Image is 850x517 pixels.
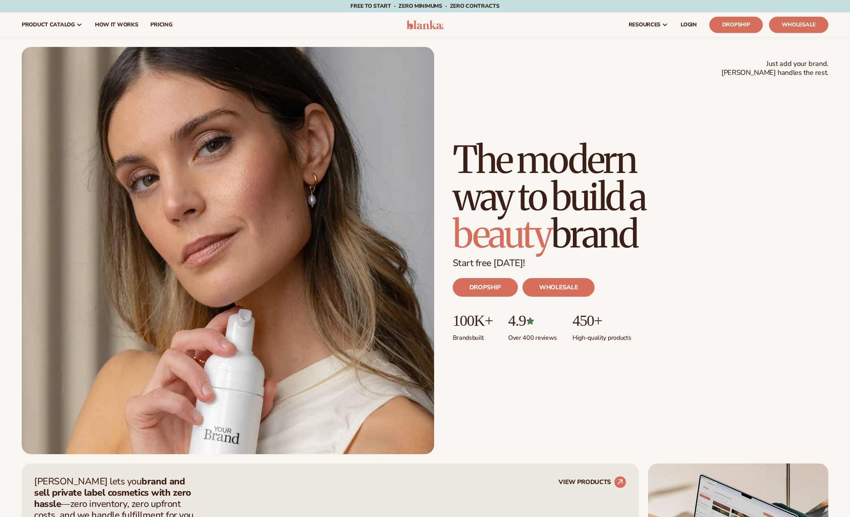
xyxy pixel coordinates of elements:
span: product catalog [22,22,75,28]
img: logo [407,20,443,29]
a: WHOLESALE [522,278,595,297]
a: product catalog [16,12,89,37]
a: VIEW PRODUCTS [559,476,626,488]
a: Wholesale [769,17,828,33]
span: pricing [150,22,172,28]
h1: The modern way to build a brand [453,141,701,253]
a: pricing [144,12,178,37]
span: Free to start · ZERO minimums · ZERO contracts [350,2,499,10]
strong: brand and sell private label cosmetics with zero hassle [34,475,191,510]
span: Just add your brand. [PERSON_NAME] handles the rest. [721,59,828,78]
p: 100K+ [453,312,493,329]
span: LOGIN [681,22,697,28]
a: LOGIN [674,12,703,37]
img: Blanka hero private label beauty Female holding tanning mousse [22,47,434,454]
span: beauty [453,211,551,258]
p: Brands built [453,329,493,342]
span: resources [629,22,660,28]
p: Over 400 reviews [508,329,557,342]
span: How It Works [95,22,138,28]
p: Start free [DATE]! [453,258,828,269]
a: resources [622,12,674,37]
p: 450+ [572,312,631,329]
a: Dropship [709,17,763,33]
a: DROPSHIP [453,278,518,297]
p: High-quality products [572,329,631,342]
a: How It Works [89,12,145,37]
p: 4.9 [508,312,557,329]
